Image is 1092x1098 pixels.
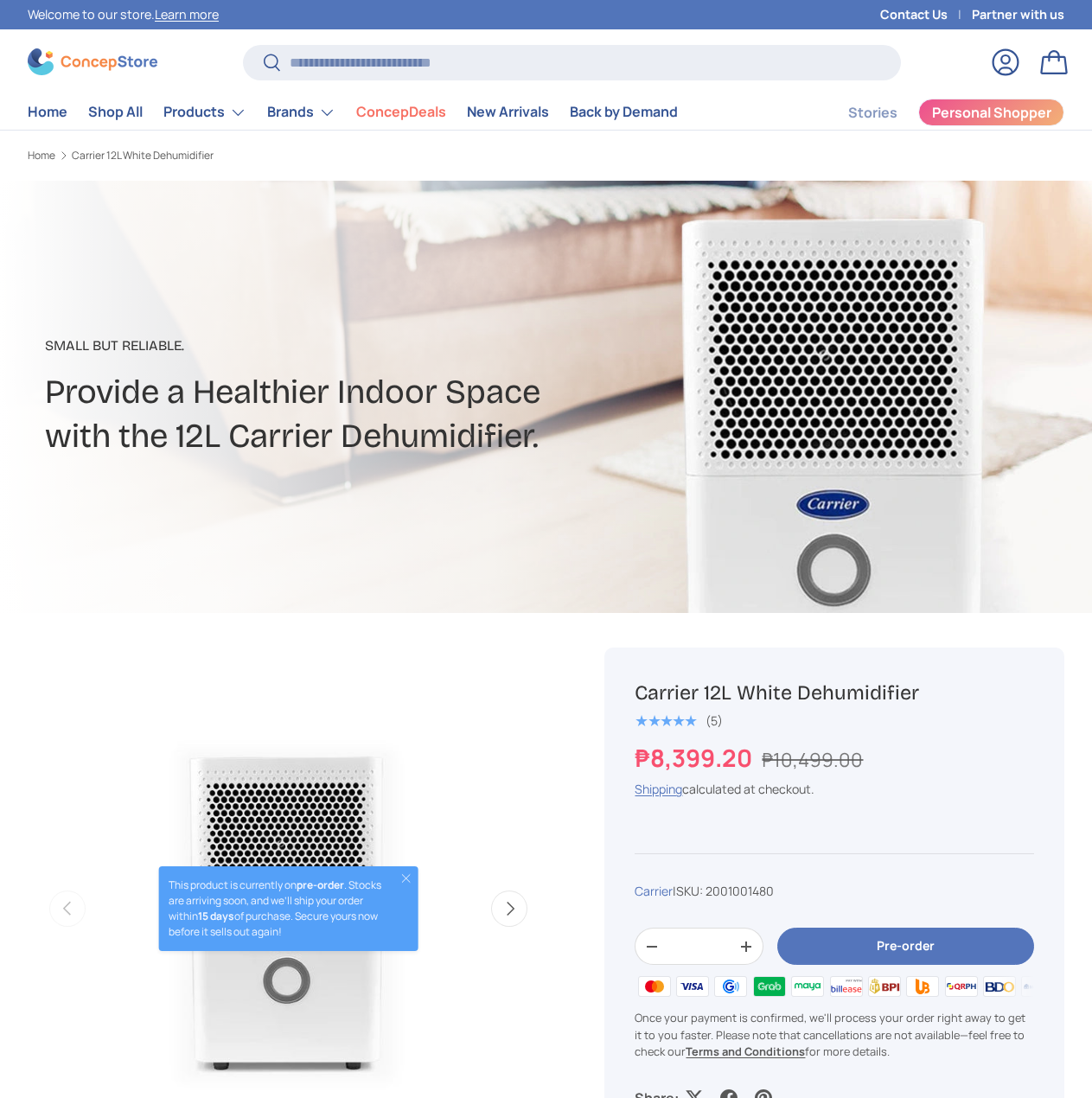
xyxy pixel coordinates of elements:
[153,95,257,130] summary: Products
[942,974,980,999] img: qrph
[635,710,722,729] a: 5.0 out of 5.0 stars (5)
[980,974,1019,999] img: bdo
[28,95,67,129] a: Home
[932,105,1051,119] span: Personal Shopper
[706,883,774,899] span: 2001001480
[635,680,1034,705] h1: Carrier 12L White Dehumidifier
[635,781,682,797] a: Shipping
[972,5,1064,24] a: Partner with us
[88,95,143,129] a: Shop All
[676,883,703,899] span: SKU:
[686,1044,805,1059] a: Terms and Conditions
[467,95,549,129] a: New Arrivals
[848,96,897,130] a: Stories
[635,712,696,730] span: ★★★★★
[45,370,709,457] h2: Provide a Healthier Indoor Space with the 12L Carrier Dehumidifier.
[356,95,446,129] a: ConcepDeals
[635,741,757,774] strong: ₱8,399.20
[28,148,577,163] nav: Breadcrumbs
[169,878,384,940] p: This product is currently on . Stocks are arriving soon, and we’ll ship your order within of purc...
[570,95,678,129] a: Back by Demand
[807,95,1064,130] nav: Secondary
[762,746,863,773] s: ₱10,499.00
[1019,974,1057,999] img: metrobank
[72,150,214,161] a: Carrier 12L White Dehumidifier
[198,909,234,923] strong: 15 days
[673,883,774,899] span: |
[163,95,246,130] a: Products
[674,974,712,999] img: visa
[28,95,678,130] nav: Primary
[635,883,673,899] a: Carrier
[865,974,904,999] img: bpi
[827,974,865,999] img: billease
[880,5,972,24] a: Contact Us
[777,928,1034,965] button: Pre-order
[712,974,750,999] img: gcash
[28,48,157,75] img: ConcepStore
[789,974,827,999] img: maya
[257,95,346,130] summary: Brands
[28,150,55,161] a: Home
[635,780,1034,798] div: calculated at checkout.
[706,714,723,727] div: (5)
[45,335,709,356] p: Small But Reliable.
[750,974,789,999] img: grabpay
[635,1010,1034,1060] p: Once your payment is confirmed, we'll process your order right away to get it to you faster. Plea...
[155,6,219,22] a: Learn more
[267,95,335,130] a: Brands
[904,974,942,999] img: ubp
[28,5,219,24] p: Welcome to our store.
[297,878,344,892] strong: pre-order
[918,99,1064,126] a: Personal Shopper
[635,713,696,729] div: 5.0 out of 5.0 stars
[635,974,673,999] img: master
